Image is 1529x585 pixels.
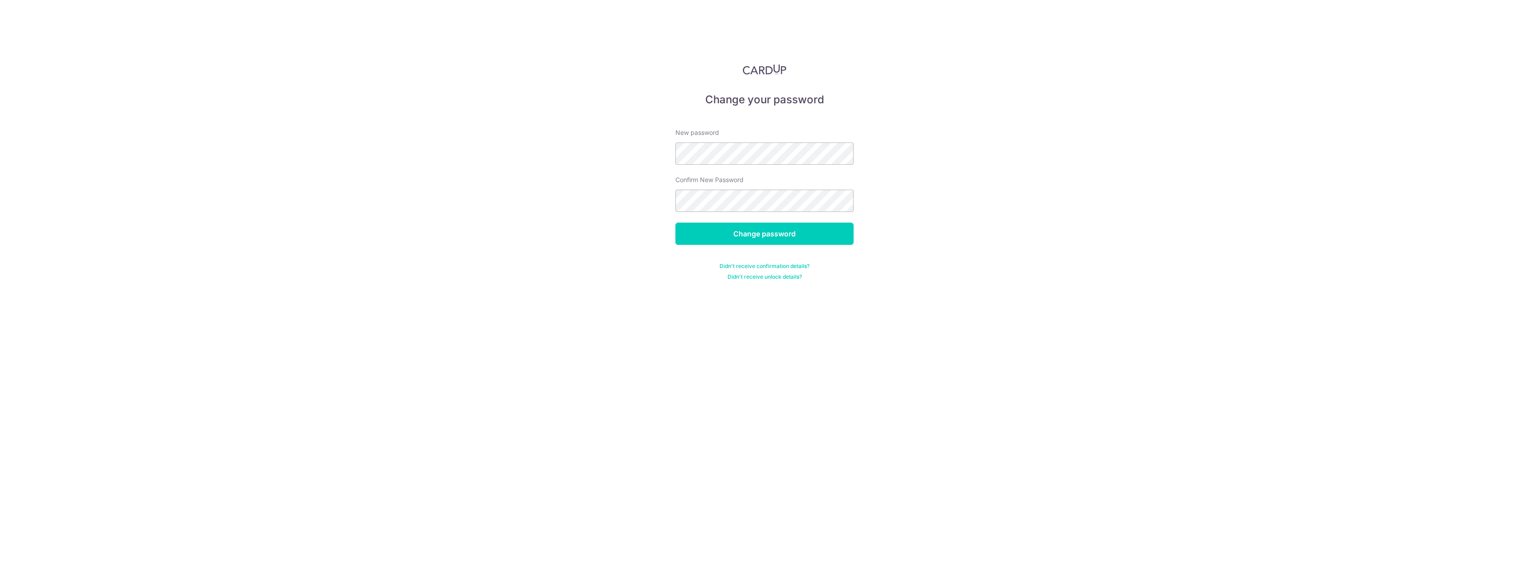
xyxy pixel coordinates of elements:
a: Didn't receive unlock details? [728,273,802,280]
h5: Change your password [675,93,854,107]
label: Confirm New Password [675,175,744,184]
img: CardUp Logo [743,64,786,75]
label: New password [675,128,719,137]
input: Change password [675,223,854,245]
a: Didn't receive confirmation details? [720,263,809,270]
